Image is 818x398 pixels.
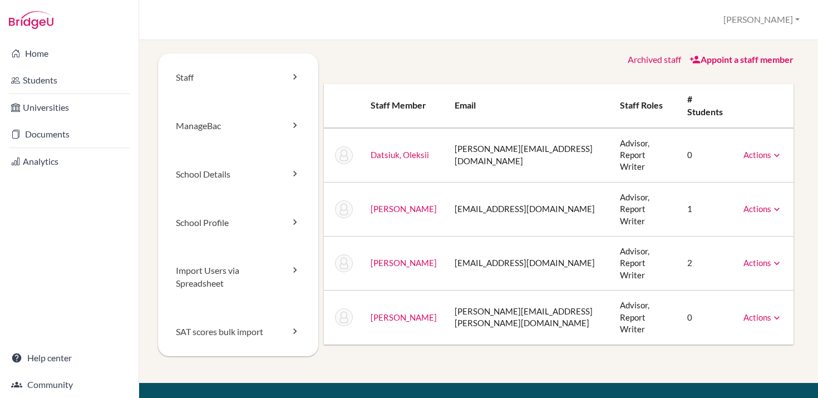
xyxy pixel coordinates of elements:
a: Universities [2,96,136,119]
td: 1 [678,182,735,236]
img: Deborah Mc Corkle [335,308,353,326]
a: School Profile [158,199,318,247]
th: Email [446,84,611,128]
a: [PERSON_NAME] [371,204,437,214]
a: Actions [743,258,782,268]
a: Appoint a staff member [689,54,794,65]
a: [PERSON_NAME] [371,258,437,268]
td: [EMAIL_ADDRESS][DOMAIN_NAME] [446,182,611,236]
img: Amal Kheloui [335,254,353,272]
img: Oleksii Datsiuk [335,146,353,164]
button: [PERSON_NAME] [718,9,805,30]
td: [PERSON_NAME][EMAIL_ADDRESS][PERSON_NAME][DOMAIN_NAME] [446,291,611,345]
a: Staff [158,53,318,102]
td: 2 [678,237,735,291]
a: SAT scores bulk import [158,308,318,356]
td: Advisor, Report Writer [611,182,679,236]
a: Archived staff [628,54,681,65]
img: Bridge-U [9,11,53,29]
a: Import Users via Spreadsheet [158,247,318,308]
td: Advisor, Report Writer [611,237,679,291]
th: # students [678,84,735,128]
a: School Details [158,150,318,199]
td: [PERSON_NAME][EMAIL_ADDRESS][DOMAIN_NAME] [446,128,611,183]
th: Staff member [362,84,446,128]
td: [EMAIL_ADDRESS][DOMAIN_NAME] [446,237,611,291]
td: 0 [678,128,735,183]
a: [PERSON_NAME] [371,312,437,322]
a: Actions [743,204,782,214]
a: Analytics [2,150,136,173]
a: Actions [743,312,782,322]
td: 0 [678,291,735,345]
img: Mark Decker [335,200,353,218]
td: Advisor, Report Writer [611,291,679,345]
a: Home [2,42,136,65]
a: Actions [743,150,782,160]
a: Students [2,69,136,91]
a: Community [2,374,136,396]
a: Help center [2,347,136,369]
td: Advisor, Report Writer [611,128,679,183]
a: Documents [2,123,136,145]
th: Staff roles [611,84,679,128]
a: ManageBac [158,102,318,150]
a: Datsiuk, Oleksii [371,150,429,160]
